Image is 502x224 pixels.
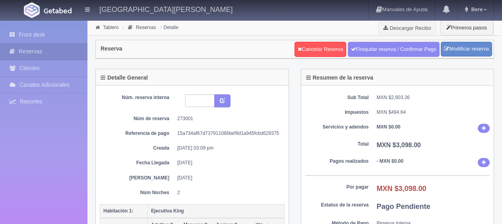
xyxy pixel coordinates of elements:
b: Habitación 1: [103,208,133,214]
dt: Por pagar [305,184,369,191]
a: Finiquitar reserva / Confirmar Pago [348,42,440,57]
dt: Servicios y adendos [305,124,369,131]
dt: Creada [106,145,169,152]
dd: 273001 [177,115,279,122]
dd: MXN $2,603.36 [377,94,490,101]
dd: 15a734af67d737911066bef9d1a945fcbd629375 [177,130,279,137]
dt: Impuestos [305,109,369,116]
dd: [DATE] [177,160,279,166]
img: Getabed [44,8,72,14]
b: MXN $3,098.00 [377,185,426,193]
button: Primeros pasos [440,20,493,35]
b: MXN $0.00 [377,124,401,130]
dt: Núm Noches [106,189,169,196]
dd: 2 [177,189,279,196]
a: Modificar reserva [441,42,492,56]
dt: Pagos realizados [305,158,369,165]
b: Pago Pendiente [377,203,430,210]
dd: [DATE] [177,175,279,181]
dt: [PERSON_NAME] [106,175,169,181]
dd: [DATE] 03:09 pm [177,145,279,152]
img: Getabed [24,2,40,18]
dt: Fecha Llegada [106,160,169,166]
a: Cancelar Reserva [295,42,346,57]
b: - MXN $0.00 [377,158,403,164]
dt: Estatus de la reserva [305,202,369,208]
h4: Reserva [101,46,122,52]
h4: [GEOGRAPHIC_DATA][PERSON_NAME] [99,4,233,14]
dt: Sub Total [305,94,369,101]
b: MXN $3,098.00 [377,142,421,148]
a: Tablero [103,25,118,30]
a: Reservas [136,25,156,30]
dt: Total [305,141,369,148]
dd: MXN $494.64 [377,109,490,116]
dt: Núm. reserva interna [106,94,169,101]
li: Detalle [158,23,180,31]
span: Bere [469,6,483,12]
th: Ejecutiva King [148,204,285,218]
a: Descargar Recibo [379,20,436,36]
dt: Núm de reserva [106,115,169,122]
h4: Resumen de la reserva [306,75,374,81]
dt: Referencia de pago [106,130,169,137]
h4: Detalle General [101,75,148,81]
